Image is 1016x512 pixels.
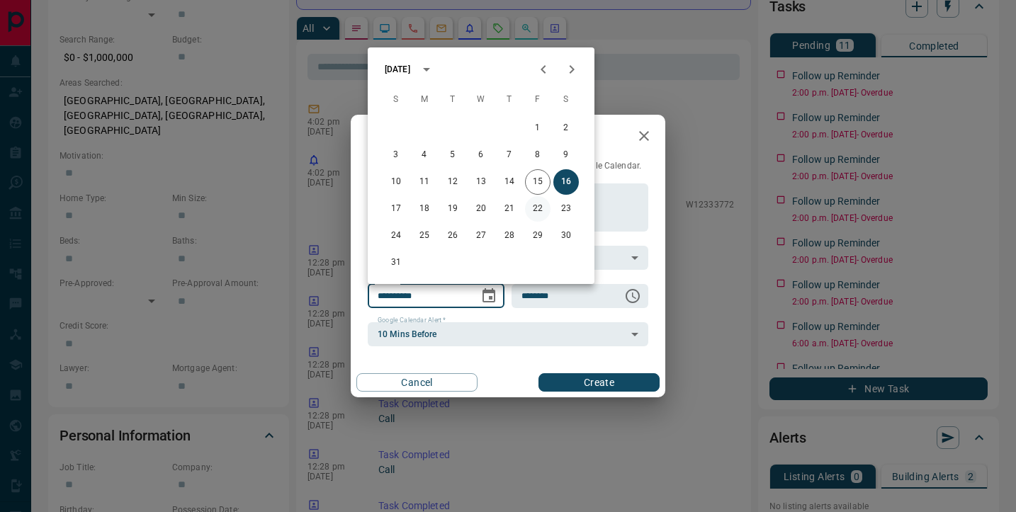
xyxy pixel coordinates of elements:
[440,223,465,249] button: 26
[468,196,494,222] button: 20
[440,86,465,114] span: Tuesday
[553,196,579,222] button: 23
[383,169,409,195] button: 10
[525,196,551,222] button: 22
[558,55,586,84] button: Next month
[412,223,437,249] button: 25
[497,142,522,168] button: 7
[619,282,647,310] button: Choose time, selected time is 6:00 AM
[378,278,395,287] label: Date
[468,142,494,168] button: 6
[412,86,437,114] span: Monday
[468,223,494,249] button: 27
[383,223,409,249] button: 24
[383,142,409,168] button: 3
[553,223,579,249] button: 30
[468,169,494,195] button: 13
[440,196,465,222] button: 19
[412,169,437,195] button: 11
[525,86,551,114] span: Friday
[553,86,579,114] span: Saturday
[553,115,579,141] button: 2
[468,86,494,114] span: Wednesday
[475,282,503,310] button: Choose date, selected date is Aug 16, 2025
[383,86,409,114] span: Sunday
[414,57,439,81] button: calendar view is open, switch to year view
[378,316,446,325] label: Google Calendar Alert
[529,55,558,84] button: Previous month
[497,86,522,114] span: Thursday
[497,196,522,222] button: 21
[383,250,409,275] button: 31
[440,142,465,168] button: 5
[497,223,522,249] button: 28
[525,223,551,249] button: 29
[356,373,478,392] button: Cancel
[525,169,551,195] button: 15
[525,115,551,141] button: 1
[351,115,447,160] h2: New Task
[497,169,522,195] button: 14
[385,63,410,76] div: [DATE]
[553,142,579,168] button: 9
[368,322,648,346] div: 10 Mins Before
[538,373,660,392] button: Create
[383,196,409,222] button: 17
[521,278,540,287] label: Time
[553,169,579,195] button: 16
[412,142,437,168] button: 4
[412,196,437,222] button: 18
[525,142,551,168] button: 8
[440,169,465,195] button: 12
